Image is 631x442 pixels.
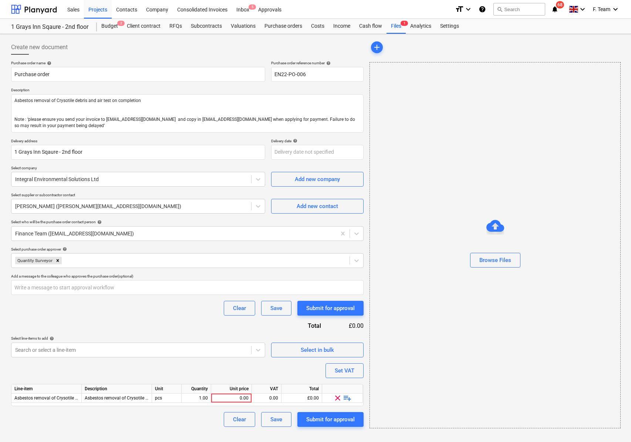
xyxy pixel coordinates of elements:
[11,88,364,94] p: Description
[224,301,255,316] button: Clear
[96,220,102,224] span: help
[11,43,68,52] span: Create new document
[343,394,352,402] span: playlist_add
[401,21,408,26] span: 1
[260,19,307,34] a: Purchase orders
[593,6,610,12] span: F. Team
[455,5,464,14] i: format_size
[233,303,246,313] div: Clear
[281,394,322,403] div: £0.00
[54,257,62,264] div: Remove Quantity Surveyor
[333,394,342,402] span: clear
[267,322,333,330] div: Total
[117,21,125,26] span: 2
[297,201,338,211] div: Add new contact
[11,220,364,224] div: Select who will be the purchase order contact person
[493,3,545,16] button: Search
[556,1,564,8] span: 68
[271,61,364,65] div: Purchase order reference number
[355,19,387,34] a: Cash flow
[152,384,182,394] div: Unit
[271,139,364,143] div: Delivery date
[271,172,364,187] button: Add new company
[470,252,520,267] button: Browse Files
[82,384,152,394] div: Description
[11,384,82,394] div: Line-item
[333,322,364,330] div: £0.00
[15,257,54,264] div: Quantity Surveyor
[270,415,282,424] div: Save
[270,303,282,313] div: Save
[182,384,211,394] div: Quantity
[406,19,436,34] div: Analytics
[578,5,587,14] i: keyboard_arrow_down
[185,394,208,403] div: 1.00
[11,139,265,145] p: Delivery address
[122,19,165,34] a: Client contract
[11,166,265,172] p: Select company
[611,5,620,14] i: keyboard_arrow_down
[307,19,329,34] a: Costs
[295,174,340,184] div: Add new company
[594,407,631,442] iframe: Chat Widget
[11,280,364,295] input: Write a message to start approval workflow
[186,19,226,34] a: Subcontracts
[11,61,265,65] div: Purchase order name
[297,412,364,427] button: Submit for approval
[335,366,354,375] div: Set VAT
[252,384,281,394] div: VAT
[11,247,364,252] div: Select purchase order approver
[271,199,364,214] button: Add new contact
[325,61,331,65] span: help
[297,301,364,316] button: Submit for approval
[97,19,122,34] div: Budget
[249,4,256,10] span: 5
[464,5,473,14] i: keyboard_arrow_down
[11,67,265,82] input: Document name
[11,94,364,133] textarea: Asbestos removal of Crysotile debris and air test on completion Note : ‘please ensure you send yo...
[261,412,291,427] button: Save
[387,19,406,34] a: Files1
[152,394,182,403] div: pcs
[281,384,322,394] div: Total
[551,5,559,14] i: notifications
[306,303,355,313] div: Submit for approval
[329,19,355,34] a: Income
[436,19,463,34] a: Settings
[301,345,334,355] div: Select in bulk
[11,193,265,199] p: Select supplier or subcontractor contact
[325,363,364,378] button: Set VAT
[48,336,54,341] span: help
[479,255,511,265] div: Browse Files
[291,139,297,143] span: help
[214,394,249,403] div: 0.00
[11,145,265,160] input: Delivery address
[61,247,67,251] span: help
[271,343,364,357] button: Select in bulk
[97,19,122,34] a: Budget2
[271,145,364,160] input: Delivery date not specified
[165,19,186,34] a: RFQs
[255,394,278,403] div: 0.00
[497,6,503,12] span: search
[14,395,141,401] span: Asbestos removal of Crysotile debris and air test on completion
[233,415,246,424] div: Clear
[372,43,381,52] span: add
[11,336,265,341] div: Select line-items to add
[261,301,291,316] button: Save
[306,415,355,424] div: Submit for approval
[387,19,406,34] div: Files
[211,384,252,394] div: Unit price
[82,394,152,403] div: Asbestos removal of Crysotile debris and air test on completion
[226,19,260,34] a: Valuations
